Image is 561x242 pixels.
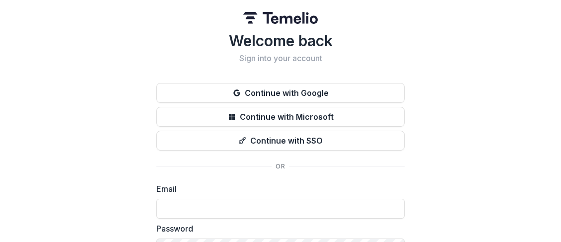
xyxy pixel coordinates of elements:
[156,223,399,235] label: Password
[156,54,405,63] h2: Sign into your account
[156,32,405,50] h1: Welcome back
[156,83,405,103] button: Continue with Google
[156,183,399,195] label: Email
[243,12,318,24] img: Temelio
[156,107,405,127] button: Continue with Microsoft
[156,131,405,151] button: Continue with SSO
